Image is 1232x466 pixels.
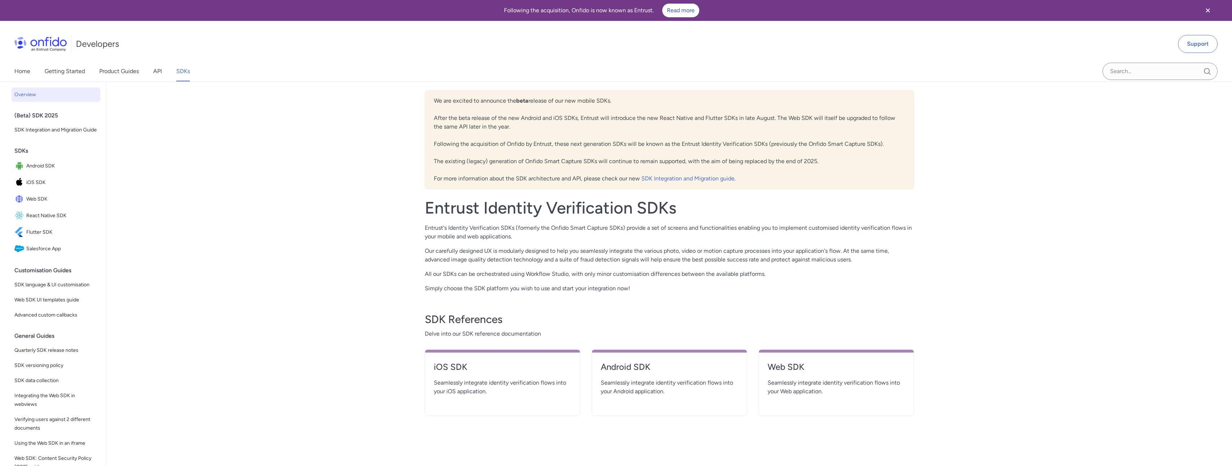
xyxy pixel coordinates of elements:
div: (Beta) SDK 2025 [14,108,103,123]
p: Entrust's Identity Verification SDKs (formerly the Onfido Smart Capture SDKs) provide a set of sc... [425,224,914,241]
span: Seamlessly integrate identity verification flows into your Android application. [601,378,738,396]
span: Verifying users against 2 different documents [14,415,97,433]
h4: Android SDK [601,361,738,373]
span: Flutter SDK [26,227,97,237]
a: Overview [12,88,100,102]
div: We are excited to announce the release of our new mobile SDKs. After the beta release of the new ... [425,90,914,189]
a: IconReact Native SDKReact Native SDK [12,208,100,224]
span: Seamlessly integrate identity verification flows into your iOS application. [434,378,571,396]
b: beta [516,97,528,104]
a: Home [14,61,30,81]
a: IconiOS SDKiOS SDK [12,175,100,191]
span: Overview [14,90,97,99]
a: API [153,61,162,81]
span: SDK language & UI customisation [14,281,97,289]
a: IconFlutter SDKFlutter SDK [12,224,100,240]
img: Onfido Logo [14,37,67,51]
h4: iOS SDK [434,361,571,373]
a: iOS SDK [434,361,571,378]
span: SDK Integration and Migration Guide [14,126,97,134]
input: Onfido search input field [1103,63,1218,80]
img: IconAndroid SDK [14,161,26,171]
div: SDKs [14,144,103,158]
div: General Guides [14,329,103,343]
a: SDK Integration and Migration Guide [12,123,100,137]
a: IconSalesforce AppSalesforce App [12,241,100,257]
img: IconReact Native SDK [14,211,26,221]
a: Integrating the Web SDK in webviews [12,389,100,412]
h1: Developers [76,38,119,50]
span: SDK versioning policy [14,361,97,370]
a: Android SDK [601,361,738,378]
span: Web SDK UI templates guide [14,296,97,304]
a: Advanced custom callbacks [12,308,100,322]
span: Advanced custom callbacks [14,311,97,319]
a: Read more [662,4,699,17]
a: SDK language & UI customisation [12,278,100,292]
img: IconFlutter SDK [14,227,26,237]
span: SDK data collection [14,376,97,385]
span: React Native SDK [26,211,97,221]
div: Following the acquisition, Onfido is now known as Entrust. [9,4,1195,17]
a: IconWeb SDKWeb SDK [12,191,100,207]
a: Verifying users against 2 different documents [12,412,100,435]
span: Salesforce App [26,244,97,254]
a: SDK data collection [12,373,100,388]
p: Simply choose the SDK platform you wish to use and start your integration now! [425,284,914,293]
p: All our SDKs can be orchestrated using Workflow Studio, with only minor customisation differences... [425,270,914,278]
span: Integrating the Web SDK in webviews [14,391,97,409]
h3: SDK References [425,312,914,327]
a: SDK versioning policy [12,358,100,373]
span: Quarterly SDK release notes [14,346,97,355]
a: SDKs [176,61,190,81]
svg: Close banner [1204,6,1212,15]
span: iOS SDK [26,178,97,188]
a: SDK Integration and Migration guide [641,175,735,182]
img: IconiOS SDK [14,178,26,188]
h1: Entrust Identity Verification SDKs [425,198,914,218]
span: Android SDK [26,161,97,171]
a: IconAndroid SDKAndroid SDK [12,158,100,174]
a: Quarterly SDK release notes [12,343,100,358]
span: Using the Web SDK in an iframe [14,439,97,448]
button: Close banner [1195,1,1221,19]
img: IconWeb SDK [14,194,26,204]
span: Seamlessly integrate identity verification flows into your Web application. [768,378,905,396]
a: Getting Started [45,61,85,81]
img: IconSalesforce App [14,244,26,254]
div: Customisation Guides [14,263,103,278]
a: Using the Web SDK in an iframe [12,436,100,451]
p: Our carefully designed UX is modularly designed to help you seamlessly integrate the various phot... [425,247,914,264]
a: Web SDK UI templates guide [12,293,100,307]
a: Web SDK [768,361,905,378]
a: Product Guides [99,61,139,81]
h4: Web SDK [768,361,905,373]
a: Support [1178,35,1218,53]
span: Delve into our SDK reference documentation [425,330,914,338]
span: Web SDK [26,194,97,204]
